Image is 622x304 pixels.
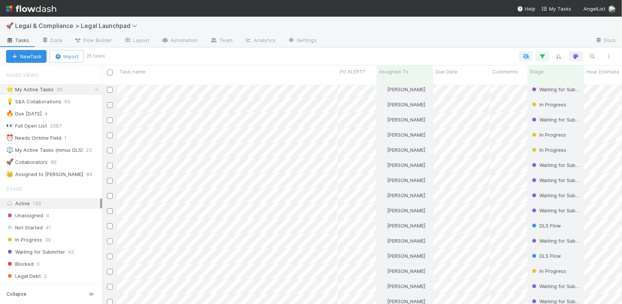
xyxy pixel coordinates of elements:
[530,207,580,214] div: Waiting for Submitter
[380,176,425,184] div: [PERSON_NAME]
[583,6,605,12] span: AngelList
[15,22,141,30] span: Legal & Compliance > Legal Launchpad
[64,133,74,143] span: 1
[530,101,566,108] div: In Progress
[6,22,14,29] span: 🚀
[380,283,386,289] img: avatar_b5be9b1b-4537-4870-b8e7-50cc2287641b.png
[6,170,83,179] div: Assigned to [PERSON_NAME]
[107,117,113,123] input: Toggle Row Selected
[6,121,47,131] div: Full Open List
[380,86,425,93] div: [PERSON_NAME]
[530,222,561,229] div: DLS Flow
[387,117,425,123] span: [PERSON_NAME]
[6,291,26,298] span: Collapse
[530,253,561,259] span: DLS Flow
[41,284,52,293] span: 1916
[74,36,112,44] span: Flow Builder
[6,284,38,293] span: Complete
[530,223,561,229] span: DLS Flow
[6,110,14,117] span: 🔥
[380,101,386,108] img: avatar_b5be9b1b-4537-4870-b8e7-50cc2287641b.png
[6,199,100,208] div: Active
[6,109,42,118] div: Due [DATE]
[380,101,425,108] div: [PERSON_NAME]
[107,163,113,168] input: Toggle Row Selected
[387,253,425,259] span: [PERSON_NAME]
[380,207,425,214] div: [PERSON_NAME]
[530,268,566,274] span: In Progress
[387,283,425,289] span: [PERSON_NAME]
[46,211,49,220] span: 4
[6,36,29,44] span: Tasks
[380,161,425,169] div: [PERSON_NAME]
[50,121,69,131] span: 2067
[530,282,580,290] div: Waiting for Submitter
[541,6,571,12] span: My Tasks
[608,5,616,13] img: avatar_b5be9b1b-4537-4870-b8e7-50cc2287641b.png
[155,35,204,47] a: Automation
[530,68,544,75] span: Stage
[107,208,113,214] input: Toggle Row Selected
[6,133,61,143] div: Needs Ontime Field
[387,162,425,168] span: [PERSON_NAME]
[118,35,155,47] a: Layout
[6,171,14,177] span: 👑
[530,161,580,169] div: Waiting for Submitter
[530,237,580,245] div: Waiting for Submitter
[380,147,386,153] img: avatar_b5be9b1b-4537-4870-b8e7-50cc2287641b.png
[107,102,113,108] input: Toggle Row Selected
[380,268,386,274] img: avatar_b5be9b1b-4537-4870-b8e7-50cc2287641b.png
[530,86,589,92] span: Waiting for Submitter
[530,101,566,108] span: In Progress
[530,252,561,260] div: DLS Flow
[380,192,386,198] img: avatar_b5be9b1b-4537-4870-b8e7-50cc2287641b.png
[530,176,580,184] div: Waiting for Submitter
[387,268,425,274] span: [PERSON_NAME]
[6,235,42,245] span: In Progress
[6,97,61,106] div: S&A Collaborations
[530,132,566,138] span: In Progress
[387,177,425,183] span: [PERSON_NAME]
[86,145,99,155] span: 23
[87,53,105,59] small: 25 tasks
[380,253,386,259] img: avatar_b5be9b1b-4537-4870-b8e7-50cc2287641b.png
[68,35,118,47] a: Flow Builder
[380,207,386,214] img: avatar_b5be9b1b-4537-4870-b8e7-50cc2287641b.png
[380,162,386,168] img: avatar_b5be9b1b-4537-4870-b8e7-50cc2287641b.png
[387,86,425,92] span: [PERSON_NAME]
[107,254,113,259] input: Toggle Row Selected
[6,134,14,141] span: ⏰
[530,116,580,123] div: Waiting for Submitter
[107,87,113,93] input: Toggle Row Selected
[64,97,78,106] span: 60
[107,239,113,244] input: Toggle Row Selected
[86,170,100,179] span: 84
[107,284,113,290] input: Toggle Row Selected
[107,269,113,274] input: Toggle Row Selected
[33,200,41,206] span: 132
[387,223,425,229] span: [PERSON_NAME]
[6,98,14,104] span: 💡
[380,117,386,123] img: avatar_b5be9b1b-4537-4870-b8e7-50cc2287641b.png
[51,157,64,167] span: 86
[517,5,535,12] div: Help
[6,85,54,94] div: My Active Tasks
[6,122,14,129] span: 👀
[6,181,22,196] span: Stage
[380,238,386,244] img: avatar_b5be9b1b-4537-4870-b8e7-50cc2287641b.png
[6,159,14,165] span: 🚀
[6,2,56,15] img: logo-inverted-e16ddd16eac7371096b0.svg
[530,267,566,275] div: In Progress
[6,259,34,269] span: Blocked
[380,282,425,290] div: [PERSON_NAME]
[387,132,425,138] span: [PERSON_NAME]
[530,147,566,153] span: In Progress
[380,223,386,229] img: avatar_b5be9b1b-4537-4870-b8e7-50cc2287641b.png
[380,146,425,154] div: [PERSON_NAME]
[530,162,589,168] span: Waiting for Submitter
[380,192,425,199] div: [PERSON_NAME]
[46,223,51,232] span: 41
[380,132,386,138] img: avatar_b5be9b1b-4537-4870-b8e7-50cc2287641b.png
[380,131,425,139] div: [PERSON_NAME]
[107,70,113,75] input: Toggle All Rows Selected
